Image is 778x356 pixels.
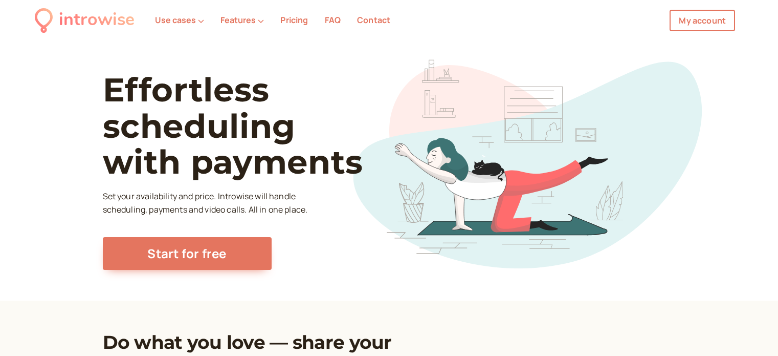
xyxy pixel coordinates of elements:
h1: Effortless scheduling with payments [103,72,400,180]
a: Contact [357,14,390,26]
button: Features [220,15,264,25]
p: Set your availability and price. Introwise will handle scheduling, payments and video calls. All ... [103,190,310,217]
a: FAQ [325,14,341,26]
a: My account [670,10,735,31]
a: Pricing [280,14,308,26]
div: introwise [59,6,135,34]
button: Use cases [155,15,204,25]
a: Start for free [103,237,272,270]
a: introwise [35,6,135,34]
